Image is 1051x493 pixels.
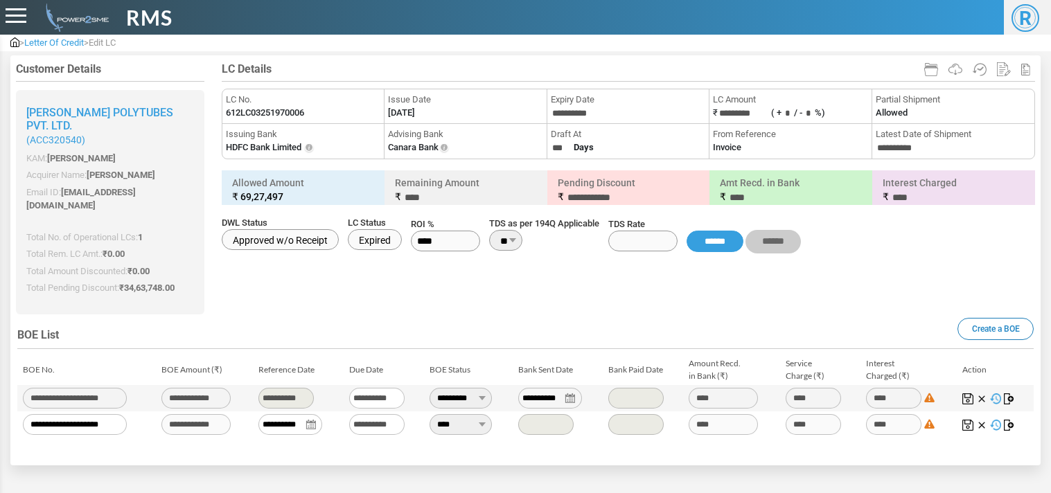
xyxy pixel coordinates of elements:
[40,3,109,32] img: admin
[876,127,1031,141] span: Latest Date of Shipment
[683,355,780,385] td: Amount Recd. in Bank (₹)
[962,393,973,404] img: Save Changes
[388,93,542,107] span: Issue Date
[860,355,957,385] td: Interest Charged (₹)
[551,93,705,107] span: Expiry Date
[924,419,935,429] img: Difference: 0
[603,355,683,385] td: Bank Paid Date
[26,134,194,146] small: (ACC320540)
[232,190,374,204] small: ₹ 69,27,497
[156,355,253,385] td: BOE Amount (₹)
[608,217,678,231] span: TDS Rate
[388,174,544,207] h6: Remaining Amount
[344,355,424,385] td: Due Date
[876,174,1032,207] h6: Interest Charged
[388,127,542,141] span: Advising Bank
[1004,393,1015,404] img: Map Invoices
[348,216,402,230] span: LC Status
[226,127,380,141] span: Issuing Bank
[119,283,175,293] span: ₹
[713,174,869,207] h6: Amt Recd. in Bank
[924,393,935,403] img: Difference: 0
[574,142,594,152] strong: Days
[126,2,173,33] span: RMS
[439,143,450,154] img: Info
[713,93,867,107] span: LC Amount
[103,249,125,259] span: ₹
[713,127,867,141] span: From Reference
[876,93,1031,107] span: Partial Shipment
[957,318,1034,340] a: Create a BOE
[720,191,726,202] span: ₹
[17,355,156,385] td: BOE No.
[16,62,204,75] h4: Customer Details
[424,355,513,385] td: BOE Status
[551,174,707,207] h6: Pending Discount
[10,37,19,47] img: admin
[489,217,599,231] span: TDS as per 194Q Applicable
[24,37,84,48] span: Letter Of Credit
[225,174,381,206] h6: Allowed Amount
[47,153,116,163] span: [PERSON_NAME]
[303,143,315,154] img: Info
[802,106,815,121] input: ( +/ -%)
[26,106,194,146] h2: [PERSON_NAME] Polytubes pvt. ltd.
[513,355,603,385] td: Bank Sent Date
[253,355,343,385] td: Reference Date
[709,89,872,124] li: ₹
[990,420,1001,431] img: History
[1012,4,1039,32] span: R
[771,107,825,118] label: ( + / - %)
[138,232,143,242] span: 1
[962,420,973,431] img: Save Changes
[107,249,125,259] span: 0.00
[348,229,402,250] label: Expired
[876,106,908,120] label: Allowed
[26,281,194,295] p: Total Pending Discount:
[17,328,59,341] span: BOE List
[222,62,1035,75] h4: LC Details
[976,393,987,404] img: Cancel Changes
[780,355,860,385] td: Service Charge (₹)
[26,231,194,244] p: Total No. of Operational LCs:
[87,170,155,180] span: [PERSON_NAME]
[388,106,415,120] label: [DATE]
[558,191,564,202] span: ₹
[1004,420,1015,431] img: Map Invoices
[411,217,480,231] span: ROI %
[26,186,194,213] p: Email ID:
[26,152,194,165] p: KAM:
[976,420,987,431] img: Cancel Changes
[713,141,741,154] label: Invoice
[89,37,116,48] span: Edit LC
[26,247,194,261] p: Total Rem. LC Amt.:
[388,141,439,154] label: Canara Bank
[226,106,304,120] label: 612LC03251970006
[222,229,339,250] label: Approved w/o Receipt
[883,191,889,202] span: ₹
[124,283,175,293] span: 34,63,748.00
[957,355,1034,385] td: Action
[222,216,339,230] span: DWL Status
[26,187,136,211] span: [EMAIL_ADDRESS][DOMAIN_NAME]
[226,141,301,154] label: HDFC Bank Limited
[226,93,380,107] span: LC No.
[26,168,194,182] p: Acquirer Name:
[127,266,150,276] span: ₹
[395,191,401,202] span: ₹
[26,265,194,278] p: Total Amount Discounted:
[990,393,1001,404] img: History
[551,127,705,141] span: Draft At
[781,106,794,121] input: ( +/ -%)
[132,266,150,276] span: 0.00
